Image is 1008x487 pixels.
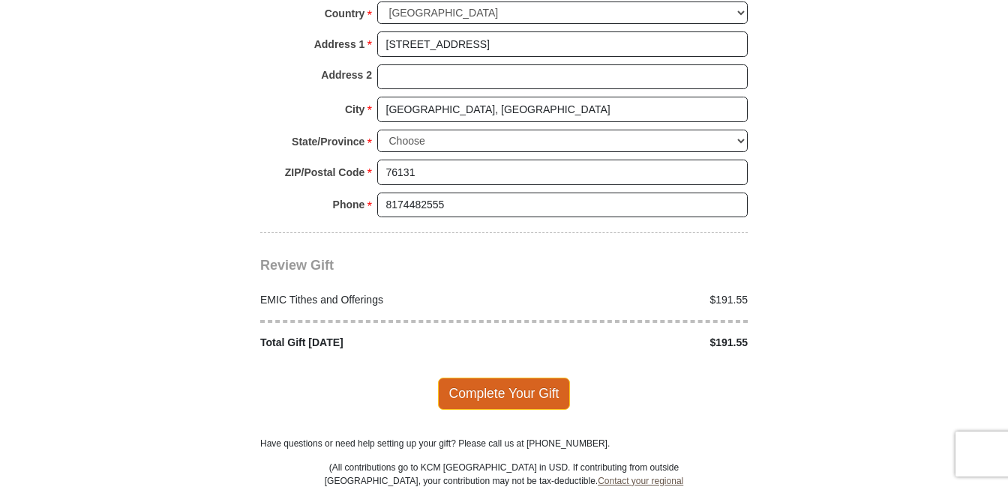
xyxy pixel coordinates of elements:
[504,292,756,308] div: $191.55
[285,162,365,183] strong: ZIP/Postal Code
[321,64,372,85] strong: Address 2
[333,194,365,215] strong: Phone
[345,99,364,120] strong: City
[253,292,505,308] div: EMIC Tithes and Offerings
[292,131,364,152] strong: State/Province
[504,335,756,351] div: $191.55
[253,335,505,351] div: Total Gift [DATE]
[438,378,571,409] span: Complete Your Gift
[260,437,748,450] p: Have questions or need help setting up your gift? Please call us at [PHONE_NUMBER].
[325,3,365,24] strong: Country
[314,34,365,55] strong: Address 1
[260,258,334,273] span: Review Gift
